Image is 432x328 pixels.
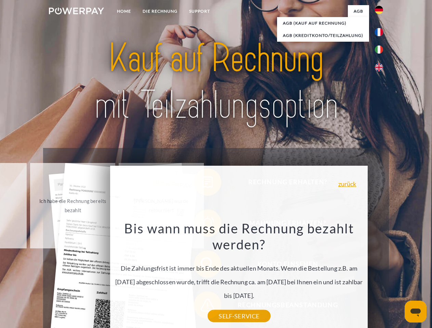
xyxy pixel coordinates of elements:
[375,45,383,54] img: it
[338,181,356,187] a: zurück
[34,196,111,215] div: Ich habe die Rechnung bereits bezahlt
[277,17,369,29] a: AGB (Kauf auf Rechnung)
[405,301,427,323] iframe: Schaltfläche zum Öffnen des Messaging-Fensters
[348,5,369,17] a: agb
[137,5,183,17] a: DIE RECHNUNG
[277,29,369,42] a: AGB (Kreditkonto/Teilzahlung)
[114,220,364,316] div: Die Zahlungsfrist ist immer bis Ende des aktuellen Monats. Wenn die Bestellung z.B. am [DATE] abg...
[375,6,383,14] img: de
[208,310,270,322] a: SELF-SERVICE
[65,33,367,131] img: title-powerpay_de.svg
[375,28,383,36] img: fr
[49,8,104,14] img: logo-powerpay-white.svg
[114,220,364,253] h3: Bis wann muss die Rechnung bezahlt werden?
[183,5,216,17] a: SUPPORT
[111,5,137,17] a: Home
[375,63,383,71] img: en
